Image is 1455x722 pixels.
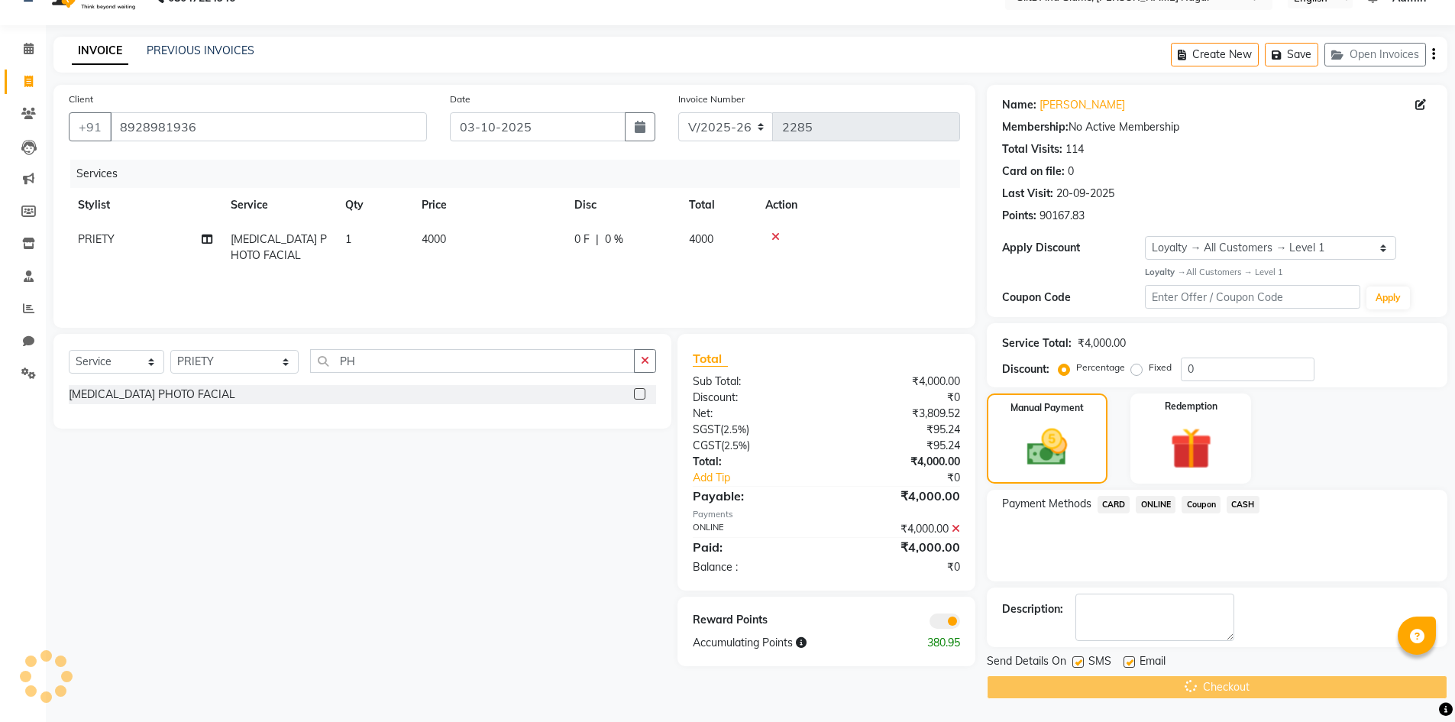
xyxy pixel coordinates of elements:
div: ₹4,000.00 [826,521,972,537]
button: Save [1265,43,1318,66]
div: ₹4,000.00 [1078,335,1126,351]
th: Qty [336,188,412,222]
span: [MEDICAL_DATA] PHOTO FACIAL [231,232,327,262]
div: ONLINE [681,521,826,537]
span: 1 [345,232,351,246]
input: Search by Name/Mobile/Email/Code [110,112,427,141]
span: SGST [693,423,720,436]
span: 2.5% [723,423,746,435]
span: CARD [1098,496,1130,513]
div: Points: [1002,208,1036,224]
div: Discount: [681,390,826,406]
img: _gift.svg [1157,423,1225,474]
div: Coupon Code [1002,290,1146,306]
div: ₹0 [826,390,972,406]
span: Send Details On [987,653,1066,672]
div: Accumulating Points [681,635,898,651]
span: CASH [1227,496,1259,513]
button: Create New [1171,43,1259,66]
label: Client [69,92,93,106]
span: 0 % [605,231,623,248]
div: Sub Total: [681,374,826,390]
span: 0 F [574,231,590,248]
div: [MEDICAL_DATA] PHOTO FACIAL [69,387,235,403]
th: Action [756,188,960,222]
div: ( ) [681,422,826,438]
div: Paid: [681,538,826,556]
a: [PERSON_NAME] [1040,97,1125,113]
div: ₹4,000.00 [826,374,972,390]
div: 90167.83 [1040,208,1085,224]
span: ONLINE [1136,496,1175,513]
div: ₹4,000.00 [826,454,972,470]
div: Reward Points [681,612,826,629]
div: Net: [681,406,826,422]
div: No Active Membership [1002,119,1432,135]
div: ₹3,809.52 [826,406,972,422]
span: 4000 [422,232,446,246]
label: Manual Payment [1010,401,1084,415]
div: Name: [1002,97,1036,113]
div: All Customers → Level 1 [1145,266,1432,279]
span: SMS [1088,653,1111,672]
div: ₹0 [851,470,972,486]
span: Payment Methods [1002,496,1091,512]
div: Apply Discount [1002,240,1146,256]
input: Enter Offer / Coupon Code [1145,285,1360,309]
div: 20-09-2025 [1056,186,1114,202]
a: PREVIOUS INVOICES [147,44,254,57]
div: Service Total: [1002,335,1072,351]
span: Email [1140,653,1166,672]
div: Services [70,160,972,188]
div: Payments [693,508,959,521]
div: 114 [1065,141,1084,157]
span: PRIETY [78,232,115,246]
div: Discount: [1002,361,1049,377]
span: 2.5% [724,439,747,452]
div: Payable: [681,487,826,505]
button: +91 [69,112,112,141]
span: 4000 [689,232,713,246]
div: ₹4,000.00 [826,487,972,505]
label: Percentage [1076,361,1125,374]
strong: Loyalty → [1145,267,1185,277]
a: INVOICE [72,37,128,65]
div: Total Visits: [1002,141,1062,157]
div: Membership: [1002,119,1069,135]
span: Total [693,351,728,367]
label: Invoice Number [678,92,745,106]
span: CGST [693,439,721,452]
th: Price [412,188,565,222]
div: Description: [1002,601,1063,617]
th: Service [221,188,336,222]
div: Card on file: [1002,164,1065,180]
div: ₹95.24 [826,438,972,454]
div: Total: [681,454,826,470]
button: Open Invoices [1324,43,1426,66]
span: Coupon [1182,496,1221,513]
label: Fixed [1149,361,1172,374]
th: Disc [565,188,680,222]
button: Apply [1366,287,1410,309]
div: ₹95.24 [826,422,972,438]
th: Total [680,188,756,222]
div: 380.95 [899,635,972,651]
div: Balance : [681,559,826,575]
label: Redemption [1165,400,1217,413]
div: 0 [1068,164,1074,180]
label: Date [450,92,470,106]
div: ( ) [681,438,826,454]
div: ₹4,000.00 [826,538,972,556]
span: | [596,231,599,248]
th: Stylist [69,188,221,222]
div: Last Visit: [1002,186,1053,202]
div: ₹0 [826,559,972,575]
input: Search or Scan [310,349,635,373]
img: _cash.svg [1014,424,1080,471]
a: Add Tip [681,470,850,486]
